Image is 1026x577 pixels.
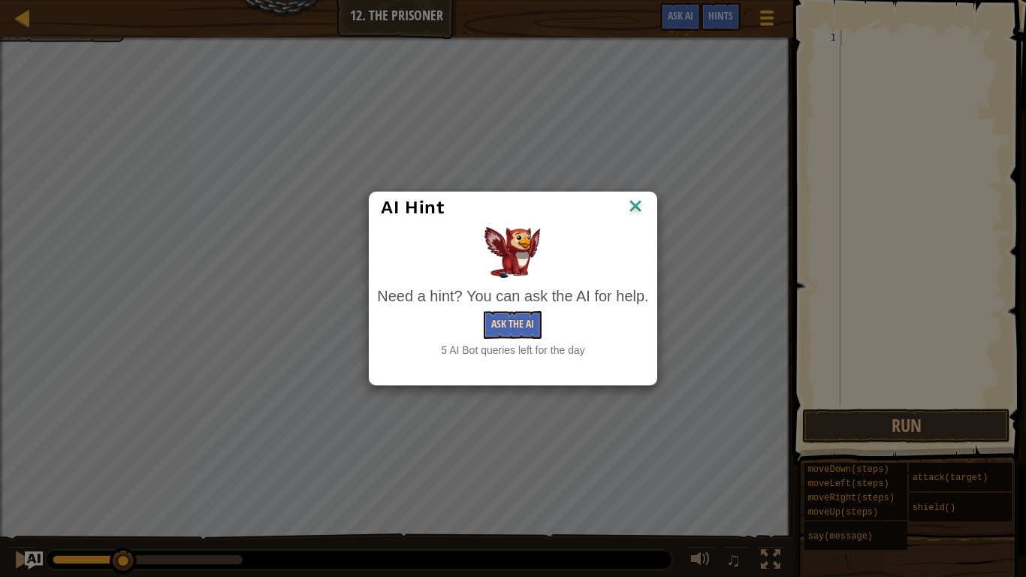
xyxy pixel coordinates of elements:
img: AI Hint Animal [484,227,541,278]
div: 5 AI Bot queries left for the day [377,343,648,358]
button: Ask the AI [484,311,542,339]
div: Need a hint? You can ask the AI for help. [377,285,648,307]
span: AI Hint [381,197,444,218]
img: IconClose.svg [626,196,645,219]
